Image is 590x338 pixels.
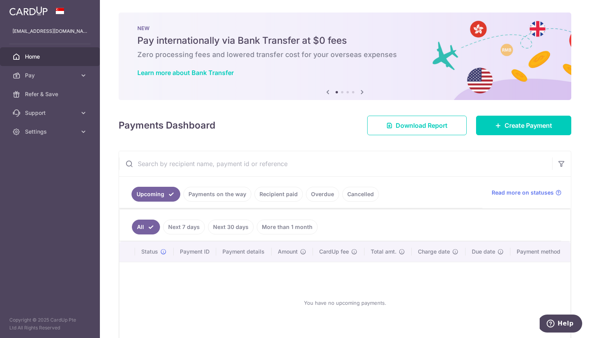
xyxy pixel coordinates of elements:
[137,25,553,31] p: NEW
[25,90,76,98] span: Refer & Save
[25,72,76,79] span: Pay
[278,248,298,256] span: Amount
[183,187,251,202] a: Payments on the way
[371,248,396,256] span: Total amt.
[137,50,553,59] h6: Zero processing fees and lowered transfer cost for your overseas expenses
[25,128,76,136] span: Settings
[119,151,552,176] input: Search by recipient name, payment id or reference
[25,53,76,61] span: Home
[367,116,467,135] a: Download Report
[25,109,76,117] span: Support
[476,116,571,135] a: Create Payment
[132,187,180,202] a: Upcoming
[505,121,552,130] span: Create Payment
[396,121,448,130] span: Download Report
[119,118,215,132] h4: Payments Dashboard
[137,34,553,47] h5: Pay internationally via Bank Transfer at $0 fees
[129,268,561,337] div: You have no upcoming payments.
[9,6,48,16] img: CardUp
[12,27,87,35] p: [EMAIL_ADDRESS][DOMAIN_NAME]
[342,187,379,202] a: Cancelled
[254,187,303,202] a: Recipient paid
[540,315,582,334] iframe: Opens a widget where you can find more information
[492,189,562,197] a: Read more on statuses
[319,248,349,256] span: CardUp fee
[306,187,339,202] a: Overdue
[174,241,216,262] th: Payment ID
[119,13,571,100] img: Bank transfer banner
[510,241,570,262] th: Payment method
[137,69,234,77] a: Learn more about Bank Transfer
[472,248,495,256] span: Due date
[492,189,554,197] span: Read more on statuses
[418,248,450,256] span: Charge date
[208,220,254,234] a: Next 30 days
[257,220,318,234] a: More than 1 month
[216,241,272,262] th: Payment details
[163,220,205,234] a: Next 7 days
[132,220,160,234] a: All
[141,248,158,256] span: Status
